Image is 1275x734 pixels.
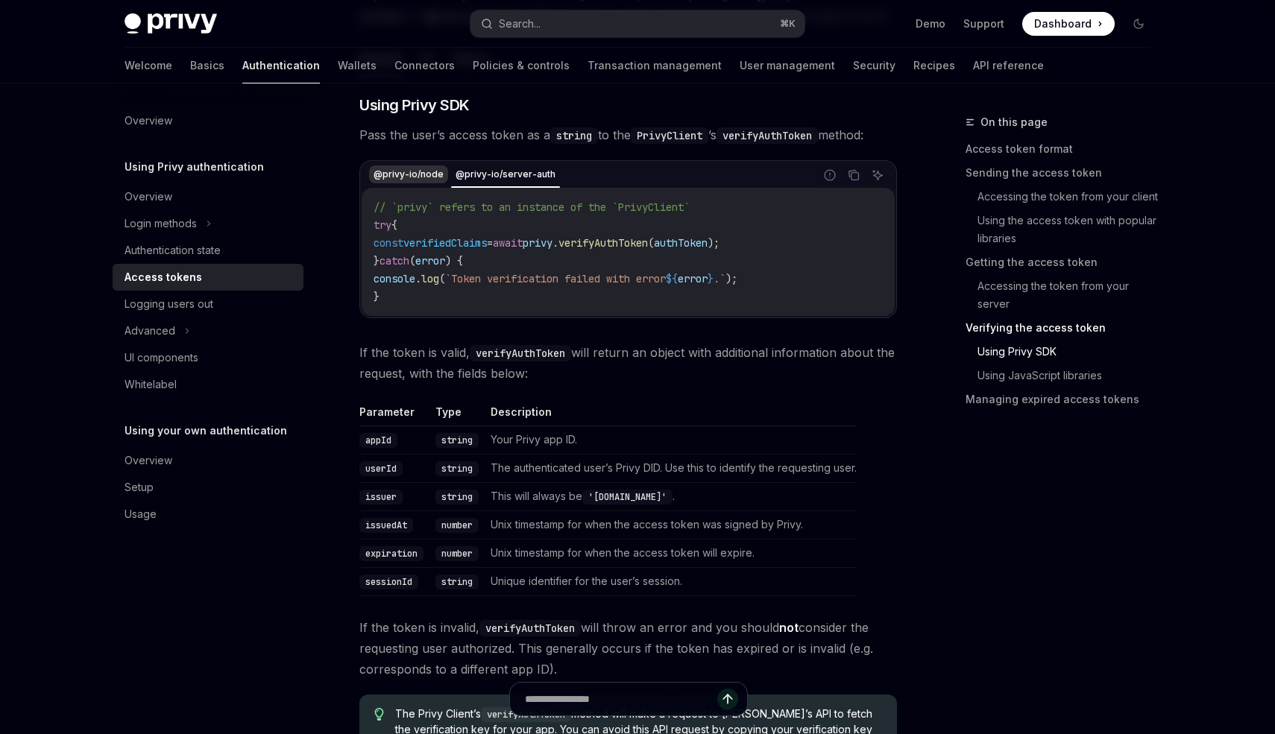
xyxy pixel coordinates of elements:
[485,405,857,426] th: Description
[977,209,1162,250] a: Using the access token with popular libraries
[435,575,479,589] code: string
[394,48,455,83] a: Connectors
[338,48,377,83] a: Wallets
[435,546,479,561] code: number
[977,340,1162,364] a: Using Privy SDK
[439,272,445,285] span: (
[113,237,303,264] a: Authentication state
[445,272,666,285] span: `Token verification failed with error
[374,236,403,250] span: const
[359,342,897,384] span: If the token is valid, will return an object with additional information about the request, with ...
[435,490,479,504] code: string
[125,422,287,440] h5: Using your own authentication
[125,215,197,232] div: Login methods
[435,433,479,448] code: string
[493,236,523,250] span: await
[485,425,857,454] td: Your Privy app ID.
[1034,16,1092,31] span: Dashboard
[113,501,303,528] a: Usage
[648,236,654,250] span: (
[125,241,221,259] div: Authentication state
[113,291,303,317] a: Logging users out
[359,433,397,448] code: appId
[588,48,722,83] a: Transaction management
[678,272,708,285] span: error
[125,158,264,176] h5: Using Privy authentication
[485,482,857,510] td: This will always be .
[714,272,725,285] span: .`
[369,165,448,183] div: @privy-io/node
[973,48,1044,83] a: API reference
[415,272,421,285] span: .
[125,505,157,523] div: Usage
[374,272,415,285] span: console
[1127,12,1150,36] button: Toggle dark mode
[359,405,429,426] th: Parameter
[820,165,840,185] button: Report incorrect code
[125,322,175,340] div: Advanced
[558,236,648,250] span: verifyAuthToken
[485,567,857,595] td: Unique identifier for the user’s session.
[708,236,720,250] span: );
[470,345,571,361] code: verifyAuthToken
[485,454,857,482] td: The authenticated user’s Privy DID. Use this to identify the requesting user.
[523,236,552,250] span: privy
[125,295,213,313] div: Logging users out
[868,165,887,185] button: Ask AI
[666,272,678,285] span: ${
[125,478,154,496] div: Setup
[780,18,796,30] span: ⌘ K
[359,461,403,476] code: userId
[113,371,303,398] a: Whitelabel
[550,127,598,144] code: string
[113,183,303,210] a: Overview
[977,185,1162,209] a: Accessing the token from your client
[717,127,818,144] code: verifyAuthToken
[391,218,397,232] span: {
[435,518,479,533] code: number
[1022,12,1115,36] a: Dashboard
[113,264,303,291] a: Access tokens
[359,617,897,680] span: If the token is invalid, will throw an error and you should consider the requesting user authoriz...
[913,48,955,83] a: Recipes
[113,447,303,474] a: Overview
[125,376,177,393] div: Whitelabel
[853,48,895,83] a: Security
[708,272,714,285] span: }
[125,452,172,469] div: Overview
[451,165,560,183] div: @privy-io/server-auth
[421,272,439,285] span: log
[725,272,737,285] span: );
[190,48,224,83] a: Basics
[717,689,738,709] button: Send message
[242,48,320,83] a: Authentication
[374,200,690,214] span: // `privy` refers to an instance of the `PrivyClient`
[113,344,303,371] a: UI components
[966,387,1162,411] a: Managing expired access tokens
[359,95,470,116] span: Using Privy SDK
[980,113,1048,131] span: On this page
[374,218,391,232] span: try
[479,620,581,636] code: verifyAuthToken
[499,15,541,33] div: Search...
[125,188,172,206] div: Overview
[125,48,172,83] a: Welcome
[485,539,857,567] td: Unix timestamp for when the access token will expire.
[470,10,805,37] button: Search...⌘K
[125,13,217,34] img: dark logo
[409,254,415,268] span: (
[445,254,463,268] span: ) {
[487,236,493,250] span: =
[125,349,198,367] div: UI components
[966,137,1162,161] a: Access token format
[113,474,303,501] a: Setup
[113,107,303,134] a: Overview
[966,316,1162,340] a: Verifying the access token
[977,274,1162,316] a: Accessing the token from your server
[435,461,479,476] code: string
[374,254,380,268] span: }
[916,16,945,31] a: Demo
[380,254,409,268] span: catch
[359,546,424,561] code: expiration
[779,620,799,635] strong: not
